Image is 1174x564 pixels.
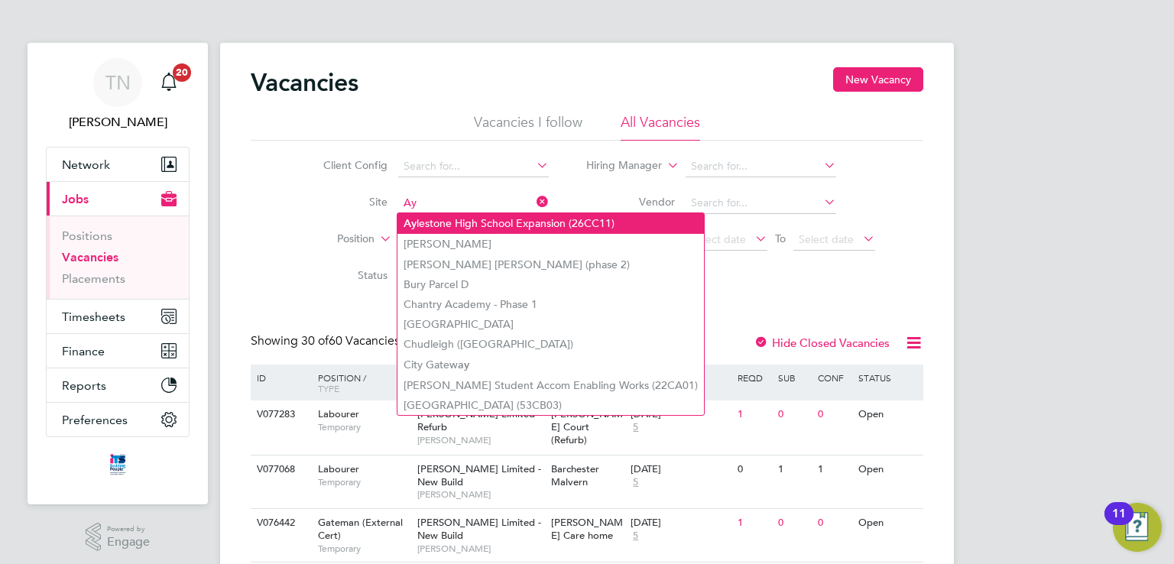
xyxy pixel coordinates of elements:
div: [DATE] [631,517,730,530]
img: itsconstruction-logo-retina.png [107,452,128,477]
span: Temporary [318,476,410,488]
a: Placements [62,271,125,286]
li: [PERSON_NAME] [PERSON_NAME] (phase 2) [397,254,704,274]
div: Status [855,365,921,391]
span: Barchester Malvern [551,462,599,488]
span: [PERSON_NAME] Limited - New Build [417,516,541,542]
h2: Vacancies [251,67,358,98]
div: 0 [814,400,854,429]
input: Search for... [398,193,549,214]
span: Jobs [62,192,89,206]
span: Preferences [62,413,128,427]
div: [DATE] [631,463,730,476]
nav: Main navigation [28,43,208,504]
li: [GEOGRAPHIC_DATA] [397,314,704,334]
a: TN[PERSON_NAME] [46,58,190,131]
div: 11 [1112,514,1126,533]
span: Gateman (External Cert) [318,516,403,542]
div: Sub [774,365,814,391]
button: Jobs [47,182,189,216]
li: All Vacancies [621,113,700,141]
label: Status [300,268,388,282]
li: [PERSON_NAME] [397,234,704,254]
div: V076442 [253,509,306,537]
div: 1 [814,455,854,484]
input: Search for... [398,156,549,177]
b: Ay [404,217,417,230]
button: Open Resource Center, 11 new notifications [1113,503,1162,552]
button: Finance [47,334,189,368]
li: Bury Parcel D [397,274,704,294]
div: 0 [774,509,814,537]
div: 1 [734,509,773,537]
span: 5 [631,476,641,489]
div: 1 [734,400,773,429]
span: To [770,229,790,248]
div: 0 [734,455,773,484]
span: Engage [107,536,150,549]
li: [GEOGRAPHIC_DATA] (53CB03) [397,395,704,415]
li: City Gatew [397,355,704,375]
span: [PERSON_NAME] [417,488,543,501]
li: [PERSON_NAME] Student Accom Enabling Works (22CA01) [397,375,704,395]
button: Preferences [47,403,189,436]
span: TN [105,73,131,92]
span: Temporary [318,421,410,433]
div: Showing [251,333,403,349]
label: Hiring Manager [574,158,662,173]
span: Reports [62,378,106,393]
div: Position / [306,365,413,401]
span: 5 [631,530,641,543]
button: New Vacancy [833,67,923,92]
span: [PERSON_NAME] Care home [551,516,623,542]
button: Timesheets [47,300,189,333]
span: Timesheets [62,310,125,324]
label: Client Config [300,158,388,172]
b: ay [458,358,469,371]
div: Jobs [47,216,189,299]
span: 20 [173,63,191,82]
label: Vendor [587,195,675,209]
input: Search for... [686,156,836,177]
span: Network [62,157,110,172]
span: [PERSON_NAME] Court (Refurb) [551,407,623,446]
a: Go to home page [46,452,190,477]
div: Open [855,400,921,429]
input: Search for... [686,193,836,214]
label: Site [300,195,388,209]
label: Hide Closed Vacancies [754,335,890,350]
a: Powered byEngage [86,523,151,552]
span: Tom Newton [46,113,190,131]
div: Open [855,455,921,484]
div: 0 [774,400,814,429]
div: V077068 [253,455,306,484]
a: Vacancies [62,250,118,264]
span: [PERSON_NAME] Limited - New Build [417,462,541,488]
label: Position [287,232,375,247]
span: 30 of [301,333,329,348]
span: 60 Vacancies [301,333,400,348]
span: [PERSON_NAME] [417,434,543,446]
li: Chudleigh ([GEOGRAPHIC_DATA]) [397,334,704,354]
li: lestone High School Expansion (26CC11) [397,213,704,234]
a: Positions [62,229,112,243]
div: ID [253,365,306,391]
span: 5 [631,421,641,434]
a: 20 [154,58,184,107]
span: Select date [691,232,746,246]
div: 1 [774,455,814,484]
div: Reqd [734,365,773,391]
span: Finance [62,344,105,358]
button: Reports [47,368,189,402]
span: Select date [799,232,854,246]
span: [PERSON_NAME] [417,543,543,555]
li: Chantry Academy - Phase 1 [397,294,704,314]
span: Type [318,382,339,394]
div: V077283 [253,400,306,429]
div: 0 [814,509,854,537]
span: Labourer [318,407,359,420]
span: Powered by [107,523,150,536]
div: Open [855,509,921,537]
button: Network [47,147,189,181]
li: Vacancies I follow [474,113,582,141]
